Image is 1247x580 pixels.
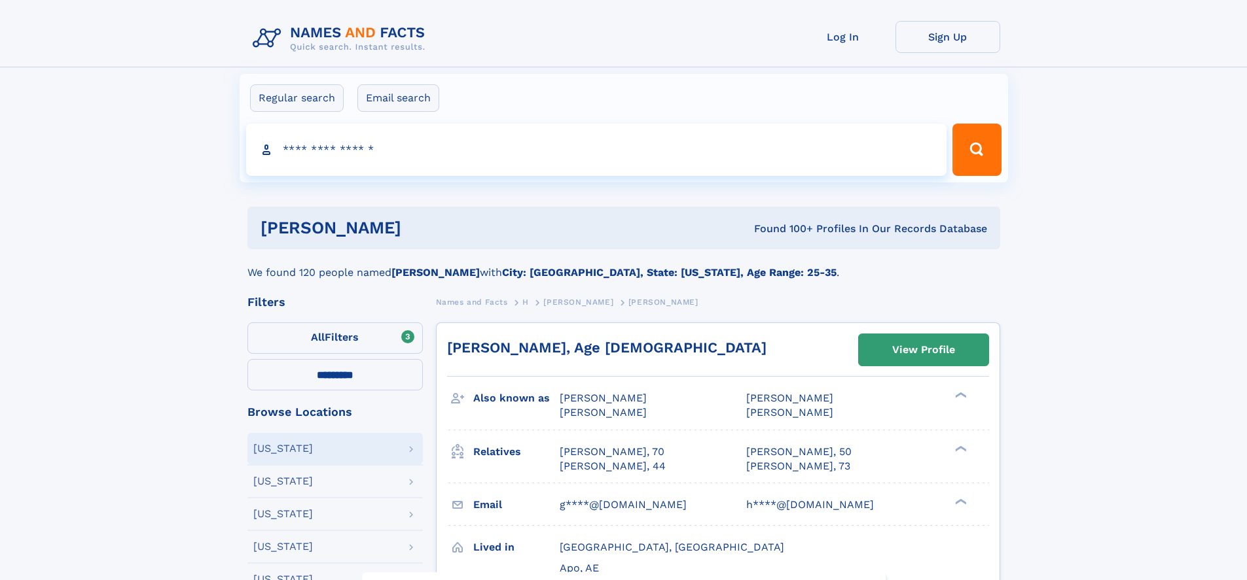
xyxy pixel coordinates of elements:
[447,339,767,356] a: [PERSON_NAME], Age [DEMOGRAPHIC_DATA]
[436,294,508,310] a: Names and Facts
[543,294,613,310] a: [PERSON_NAME]
[247,296,423,308] div: Filters
[746,406,833,418] span: [PERSON_NAME]
[247,322,423,354] label: Filters
[952,391,967,400] div: ❯
[791,21,895,53] a: Log In
[247,406,423,418] div: Browse Locations
[247,249,1000,281] div: We found 120 people named with .
[247,21,436,56] img: Logo Names and Facts
[543,298,613,307] span: [PERSON_NAME]
[560,459,666,473] a: [PERSON_NAME], 44
[473,536,560,558] h3: Lived in
[473,441,560,463] h3: Relatives
[253,443,313,454] div: [US_STATE]
[473,494,560,516] h3: Email
[391,266,480,279] b: [PERSON_NAME]
[892,335,955,365] div: View Profile
[357,84,439,112] label: Email search
[261,220,578,236] h1: [PERSON_NAME]
[522,298,529,307] span: H
[253,509,313,519] div: [US_STATE]
[253,476,313,486] div: [US_STATE]
[952,124,1001,176] button: Search Button
[502,266,837,279] b: City: [GEOGRAPHIC_DATA], State: [US_STATE], Age Range: 25-35
[560,406,647,418] span: [PERSON_NAME]
[522,294,529,310] a: H
[859,334,988,366] a: View Profile
[246,124,947,176] input: search input
[952,444,967,452] div: ❯
[560,445,664,459] a: [PERSON_NAME], 70
[746,445,852,459] a: [PERSON_NAME], 50
[895,21,1000,53] a: Sign Up
[746,459,850,473] a: [PERSON_NAME], 73
[577,222,987,236] div: Found 100+ Profiles In Our Records Database
[952,497,967,505] div: ❯
[746,392,833,404] span: [PERSON_NAME]
[560,541,784,553] span: [GEOGRAPHIC_DATA], [GEOGRAPHIC_DATA]
[253,541,313,552] div: [US_STATE]
[560,562,599,574] span: Apo, AE
[311,331,325,343] span: All
[628,298,698,307] span: [PERSON_NAME]
[473,387,560,409] h3: Also known as
[250,84,344,112] label: Regular search
[560,392,647,404] span: [PERSON_NAME]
